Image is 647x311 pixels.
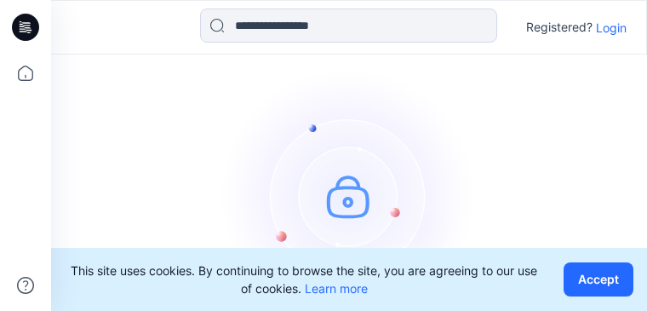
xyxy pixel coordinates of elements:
[65,262,543,297] p: This site uses cookies. By continuing to browse the site, you are agreeing to our use of cookies.
[596,19,627,37] p: Login
[564,262,633,297] button: Accept
[526,17,593,37] p: Registered?
[305,281,368,296] a: Learn more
